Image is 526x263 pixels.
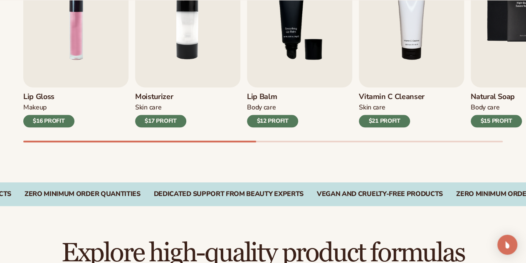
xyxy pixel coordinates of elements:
div: $15 PROFIT [471,115,522,127]
h3: Vitamin C Cleanser [359,92,425,102]
div: ZERO MINIMUM ORDER QUANTITIES [25,190,141,198]
div: Body Care [471,103,522,112]
div: Skin Care [359,103,425,112]
div: $16 PROFIT [23,115,74,127]
h3: Moisturizer [135,92,186,102]
h3: Lip Gloss [23,92,74,102]
div: Vegan and Cruelty-Free Products [317,190,443,198]
h3: Natural Soap [471,92,522,102]
div: Skin Care [135,103,186,112]
div: $12 PROFIT [247,115,298,127]
div: $21 PROFIT [359,115,410,127]
div: DEDICATED SUPPORT FROM BEAUTY EXPERTS [154,190,304,198]
div: Body Care [247,103,298,112]
h3: Lip Balm [247,92,298,102]
div: Makeup [23,103,74,112]
div: $17 PROFIT [135,115,186,127]
div: Open Intercom Messenger [497,235,517,255]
